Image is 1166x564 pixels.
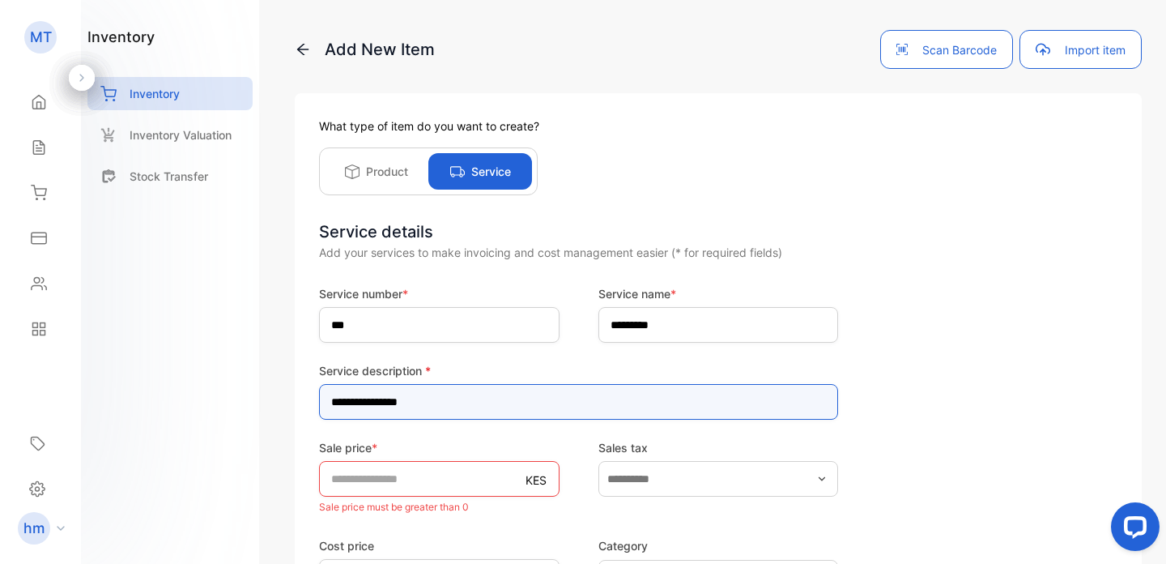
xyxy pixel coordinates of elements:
p: What type of item do you want to create? [319,117,1117,135]
a: Inventory [87,77,253,110]
label: Sales tax [598,439,839,456]
h1: inventory [87,26,155,48]
button: Import item [1019,30,1142,69]
p: Inventory Valuation [130,126,232,143]
p: Inventory [130,85,180,102]
label: Service name [598,285,839,302]
p: Service [471,163,511,180]
p: Stock Transfer [130,168,208,185]
a: Stock Transfer [87,160,253,193]
p: MT [30,27,52,48]
label: Category [598,537,839,554]
button: Scan Barcode [880,30,1013,69]
div: Add your services to make invoicing and cost management easier (* for required fields) [319,244,1117,261]
label: Service description [319,362,838,379]
p: KES [526,472,547,489]
label: Cost price [319,537,560,554]
label: Service number [319,285,560,302]
p: Product [366,163,408,180]
p: Sale price must be greater than 0 [319,497,560,518]
a: Inventory Valuation [87,118,253,152]
iframe: LiveChat chat widget [1098,496,1166,564]
div: Service details [319,220,1117,244]
p: hm [23,518,45,539]
p: Add New Item [295,37,435,62]
label: Sale price [319,439,560,456]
